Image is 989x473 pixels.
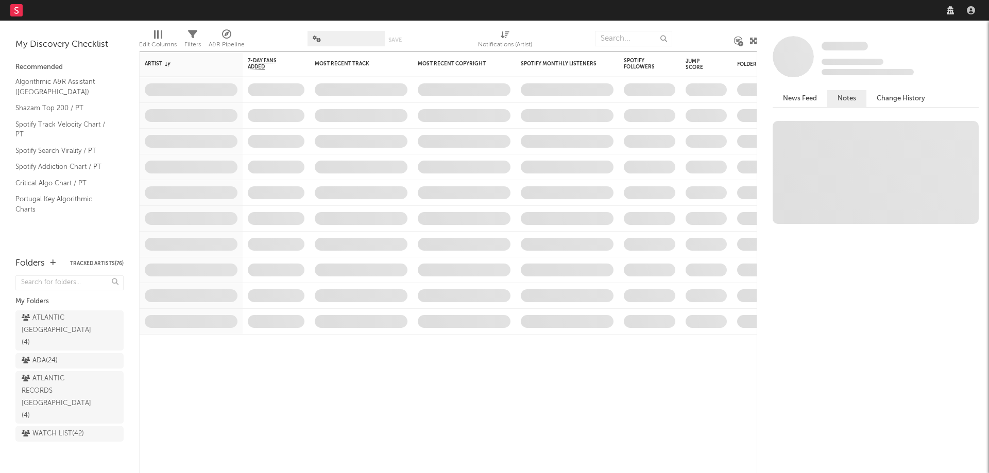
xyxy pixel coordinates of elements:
[184,26,201,56] div: Filters
[478,39,532,51] div: Notifications (Artist)
[139,39,177,51] div: Edit Columns
[22,428,84,440] div: WATCH LIST ( 42 )
[686,58,711,71] div: Jump Score
[737,61,814,67] div: Folders
[388,37,402,43] button: Save
[15,161,113,172] a: Spotify Addiction Chart / PT
[315,61,392,67] div: Most Recent Track
[15,76,113,97] a: Algorithmic A&R Assistant ([GEOGRAPHIC_DATA])
[15,353,124,369] a: ADA(24)
[15,102,113,114] a: Shazam Top 200 / PT
[15,145,113,156] a: Spotify Search Virality / PT
[822,69,914,75] span: 0 fans last week
[15,257,45,270] div: Folders
[15,426,124,442] a: WATCH LIST(42)
[22,373,94,422] div: ATLANTIC RECORDS [GEOGRAPHIC_DATA] ( 4 )
[248,58,289,70] span: 7-Day Fans Added
[866,90,935,107] button: Change History
[15,275,124,290] input: Search for folders...
[827,90,866,107] button: Notes
[22,312,94,349] div: ATLANTIC [GEOGRAPHIC_DATA] ( 4 )
[822,41,868,51] a: Some Artist
[822,42,868,50] span: Some Artist
[624,58,660,70] div: Spotify Followers
[70,261,124,266] button: Tracked Artists(76)
[139,26,177,56] div: Edit Columns
[521,61,598,67] div: Spotify Monthly Listeners
[15,39,124,51] div: My Discovery Checklist
[595,31,672,46] input: Search...
[418,61,495,67] div: Most Recent Copyright
[15,295,124,308] div: My Folders
[209,39,245,51] div: A&R Pipeline
[145,61,222,67] div: Artist
[15,119,113,140] a: Spotify Track Velocity Chart / PT
[22,355,58,367] div: ADA ( 24 )
[15,194,113,215] a: Portugal Key Algorithmic Charts
[822,59,883,65] span: Tracking Since: [DATE]
[209,26,245,56] div: A&R Pipeline
[15,310,124,351] a: ATLANTIC [GEOGRAPHIC_DATA](4)
[15,371,124,424] a: ATLANTIC RECORDS [GEOGRAPHIC_DATA](4)
[15,61,124,74] div: Recommended
[184,39,201,51] div: Filters
[15,178,113,189] a: Critical Algo Chart / PT
[478,26,532,56] div: Notifications (Artist)
[773,90,827,107] button: News Feed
